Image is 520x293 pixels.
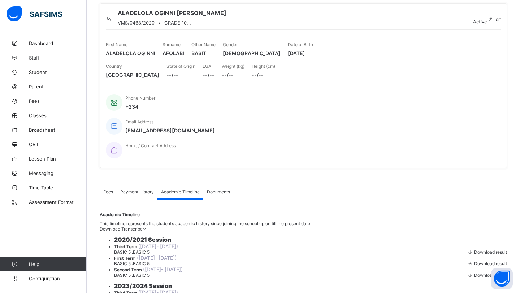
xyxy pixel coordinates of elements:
span: Parent [29,84,87,89]
span: ( [DATE] - [DATE] ) [137,255,177,261]
span: ALADELOLA OGINNI [PERSON_NAME] [118,9,226,17]
span: Download result [474,272,507,278]
span: +234 [125,104,155,110]
span: [DEMOGRAPHIC_DATA] [223,50,281,56]
span: BASIC 5 [133,272,149,278]
span: Second Term [114,267,142,272]
span: Time Table [29,185,87,191]
span: Academic Timeline [161,189,200,194]
span: Classes [29,113,87,118]
span: BASIC 5 . [114,272,133,278]
span: BASIC 5 [133,249,149,255]
span: Download result [474,261,507,266]
span: State of Origin [166,64,195,69]
span: Surname [162,42,181,47]
span: [EMAIL_ADDRESS][DOMAIN_NAME] [125,127,215,134]
span: Assessment Format [29,199,87,205]
span: Configuration [29,276,86,281]
span: BASIC 5 . [114,249,133,255]
span: Home / Contract Address [125,143,176,148]
span: BASIT [191,50,216,56]
span: Staff [29,55,87,61]
span: CBT [29,141,87,147]
span: ( [DATE] - [DATE] ) [143,266,183,272]
span: Academic Timeline [100,212,140,217]
button: Open asap [491,268,513,289]
span: Third Term [114,244,137,249]
span: Broadsheet [29,127,87,133]
div: • [118,20,226,26]
span: 2023/2024 Session [114,282,172,289]
span: First Term [114,255,136,261]
span: Lesson Plan [29,156,87,162]
span: --/-- [222,72,244,78]
span: Payment History [120,189,154,194]
span: ( [DATE] - [DATE] ) [138,243,178,249]
span: Gender [223,42,238,47]
span: Active [473,19,487,25]
span: Student [29,69,87,75]
span: Dashboard [29,40,87,46]
span: [DATE] [288,50,313,56]
span: Documents [207,189,230,194]
span: Download result [474,249,507,255]
span: BASIC 5 . [114,261,133,266]
span: First Name [106,42,127,47]
span: [GEOGRAPHIC_DATA] [106,72,159,78]
span: Country [106,64,122,69]
span: Download Transcript [100,226,142,232]
span: VMS/0468/2020 [118,20,155,26]
span: BASIC 5 [133,261,149,266]
span: ALADELOLA OGINNI [106,50,155,56]
span: Height (cm) [252,64,275,69]
span: Weight (kg) [222,64,244,69]
span: --/-- [203,72,214,78]
span: Other Name [191,42,216,47]
span: Fees [29,98,87,104]
span: GRADE 10, . [164,20,191,26]
span: LGA [203,64,211,69]
span: Help [29,261,86,267]
span: --/-- [252,72,275,78]
span: Email Address [125,119,153,124]
span: AFOLABI [162,50,184,56]
span: Edit [493,17,501,22]
span: Phone Number [125,95,155,101]
span: Date of Birth [288,42,313,47]
span: Fees [103,189,113,194]
span: Messaging [29,170,87,176]
span: , [125,151,176,157]
span: 2020/2021 Session [114,236,171,243]
img: safsims [6,6,62,22]
span: This timeline represents the student’s academic history since joining the school up on till the p... [100,221,310,226]
span: --/-- [166,72,195,78]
